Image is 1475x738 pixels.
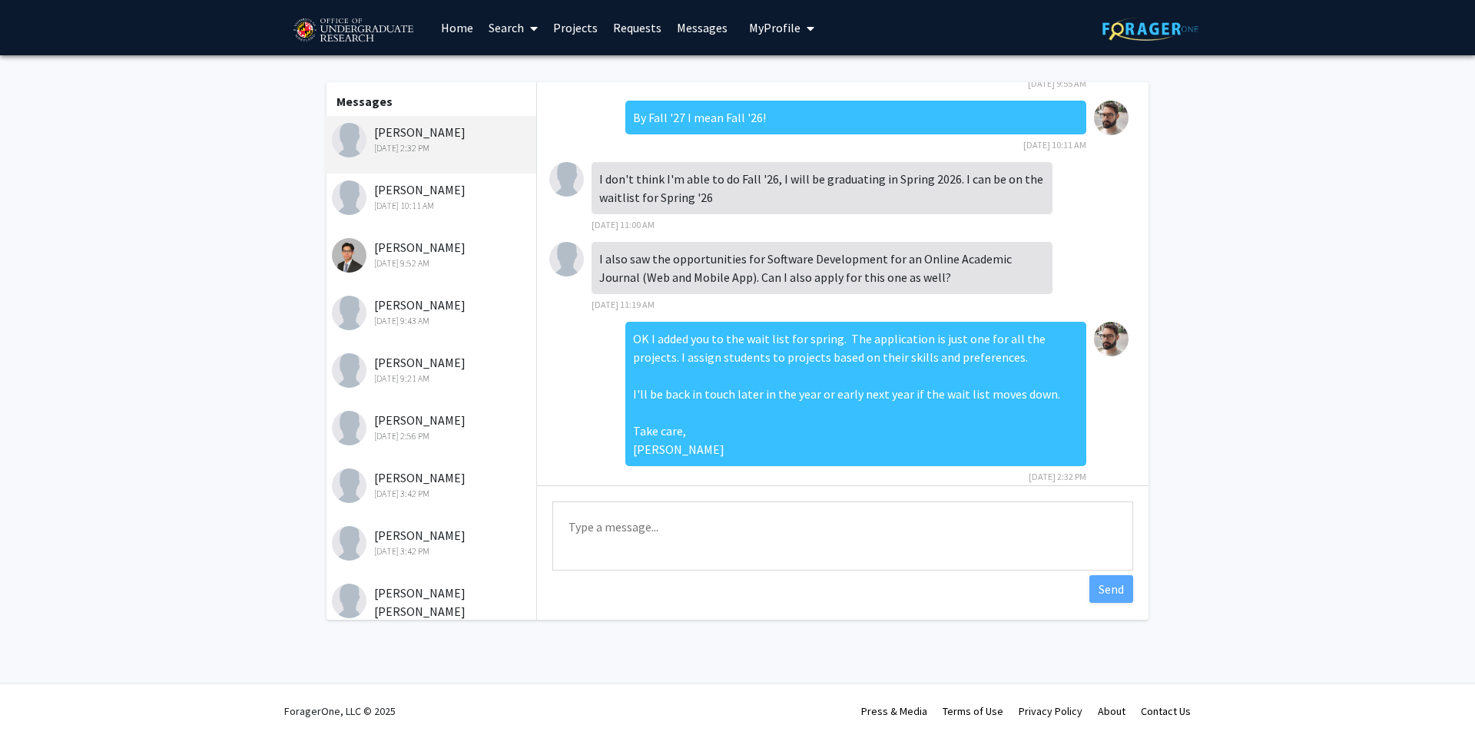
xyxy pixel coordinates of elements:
[332,180,532,213] div: [PERSON_NAME]
[332,468,366,503] img: Shriyans Sairy
[1141,704,1191,718] a: Contact Us
[332,123,366,157] img: Xuan Zhang
[332,199,532,213] div: [DATE] 10:11 AM
[332,526,366,561] img: David Guan
[1029,471,1086,482] span: [DATE] 2:32 PM
[332,584,532,634] div: [PERSON_NAME] [PERSON_NAME]
[332,372,532,386] div: [DATE] 9:21 AM
[332,353,532,386] div: [PERSON_NAME]
[1028,78,1086,89] span: [DATE] 9:55 AM
[625,322,1086,466] div: OK I added you to the wait list for spring. The application is just one for all the projects. I a...
[332,411,532,443] div: [PERSON_NAME]
[288,12,418,50] img: University of Maryland Logo
[332,353,366,388] img: Daniella Ghonda
[592,162,1052,214] div: I don't think I'm able to do Fall '26, I will be graduating in Spring 2026. I can be on the waitl...
[1023,139,1086,151] span: [DATE] 10:11 AM
[332,411,366,445] img: Max Burkes
[1102,17,1198,41] img: ForagerOne Logo
[669,1,735,55] a: Messages
[592,299,655,310] span: [DATE] 11:19 AM
[12,669,65,726] iframe: Chat
[332,296,366,330] img: Pranav Patil
[1094,101,1129,135] img: Raff Viglianti
[1098,704,1125,718] a: About
[1019,704,1082,718] a: Privacy Policy
[332,429,532,443] div: [DATE] 2:56 PM
[545,1,605,55] a: Projects
[943,704,1003,718] a: Terms of Use
[605,1,669,55] a: Requests
[284,684,396,738] div: ForagerOne, LLC © 2025
[332,123,532,155] div: [PERSON_NAME]
[433,1,481,55] a: Home
[1089,575,1133,603] button: Send
[332,526,532,558] div: [PERSON_NAME]
[332,256,532,270] div: [DATE] 9:52 AM
[332,180,366,215] img: Vikram Nagarajan
[336,94,393,109] b: Messages
[481,1,545,55] a: Search
[592,242,1052,294] div: I also saw the opportunities for Software Development for an Online Academic Journal (Web and Mob...
[549,242,584,276] img: Xuan Zhang
[552,501,1133,571] textarea: Message
[332,296,532,328] div: [PERSON_NAME]
[332,544,532,558] div: [DATE] 3:42 PM
[332,584,366,618] img: Chandana charitha Peddinti
[332,487,532,501] div: [DATE] 3:42 PM
[1094,322,1129,356] img: Raff Viglianti
[332,238,532,270] div: [PERSON_NAME]
[592,219,655,230] span: [DATE] 11:00 AM
[332,314,532,328] div: [DATE] 9:43 AM
[332,238,366,273] img: Arshad Sumarno
[549,162,584,197] img: Xuan Zhang
[861,704,927,718] a: Press & Media
[332,468,532,501] div: [PERSON_NAME]
[332,141,532,155] div: [DATE] 2:32 PM
[625,101,1086,134] div: By Fall '27 I mean Fall '26!
[749,20,800,35] span: My Profile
